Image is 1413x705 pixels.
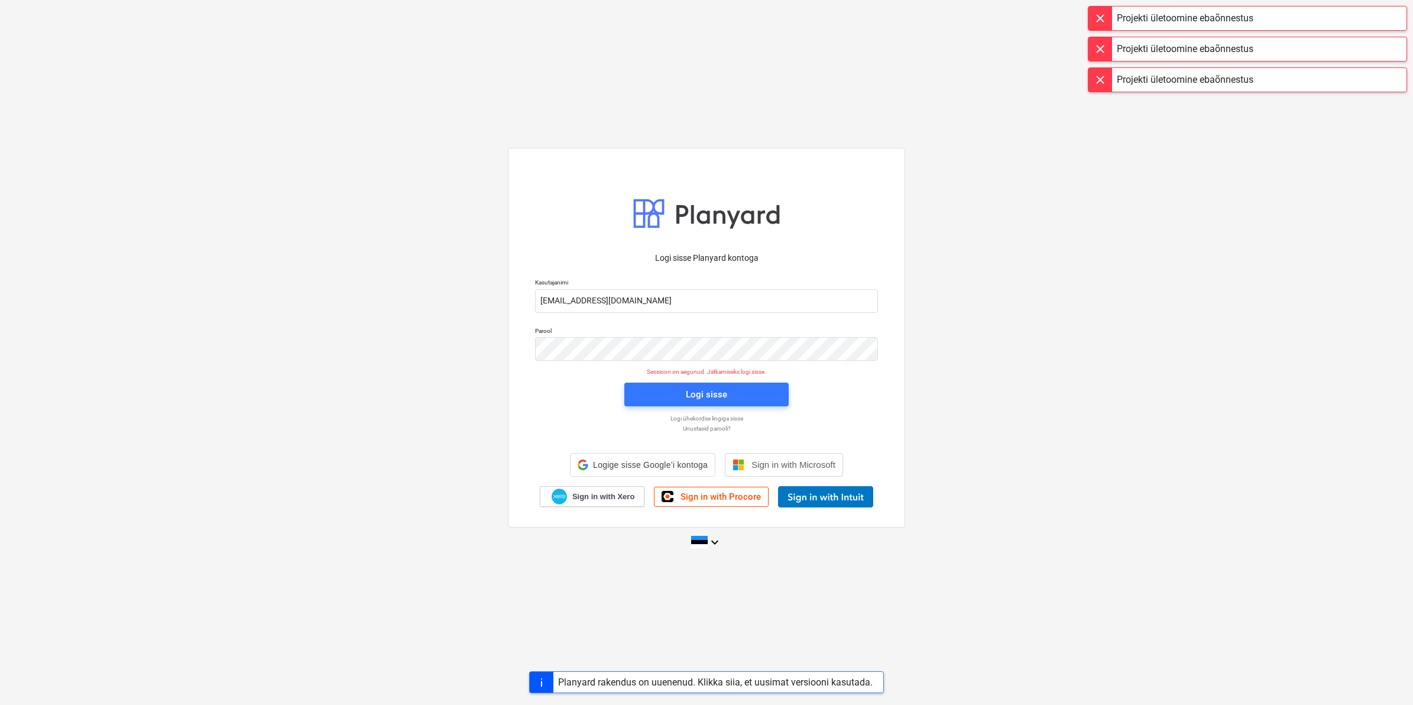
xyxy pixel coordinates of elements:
[529,415,884,422] a: Logi ühekordse lingiga sisse
[1117,42,1253,56] div: Projekti ületoomine ebaõnnestus
[558,677,873,688] div: Planyard rakendus on uuenenud. Klikka siia, et uusimat versiooni kasutada.
[535,289,878,313] input: Kasutajanimi
[1117,11,1253,25] div: Projekti ületoomine ebaõnnestus
[570,453,715,477] div: Logige sisse Google’i kontoga
[680,491,761,502] span: Sign in with Procore
[686,387,727,402] div: Logi sisse
[528,368,885,376] p: Sessioon on aegunud. Jätkamiseks logi sisse.
[535,279,878,289] p: Kasutajanimi
[593,460,708,470] span: Logige sisse Google’i kontoga
[733,459,744,471] img: Microsoft logo
[529,425,884,432] a: Unustasid parooli?
[1117,73,1253,87] div: Projekti ületoomine ebaõnnestus
[552,489,567,505] img: Xero logo
[535,252,878,264] p: Logi sisse Planyard kontoga
[751,460,835,470] span: Sign in with Microsoft
[624,383,789,406] button: Logi sisse
[540,486,645,507] a: Sign in with Xero
[654,487,769,507] a: Sign in with Procore
[572,491,634,502] span: Sign in with Xero
[535,327,878,337] p: Parool
[708,535,722,549] i: keyboard_arrow_down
